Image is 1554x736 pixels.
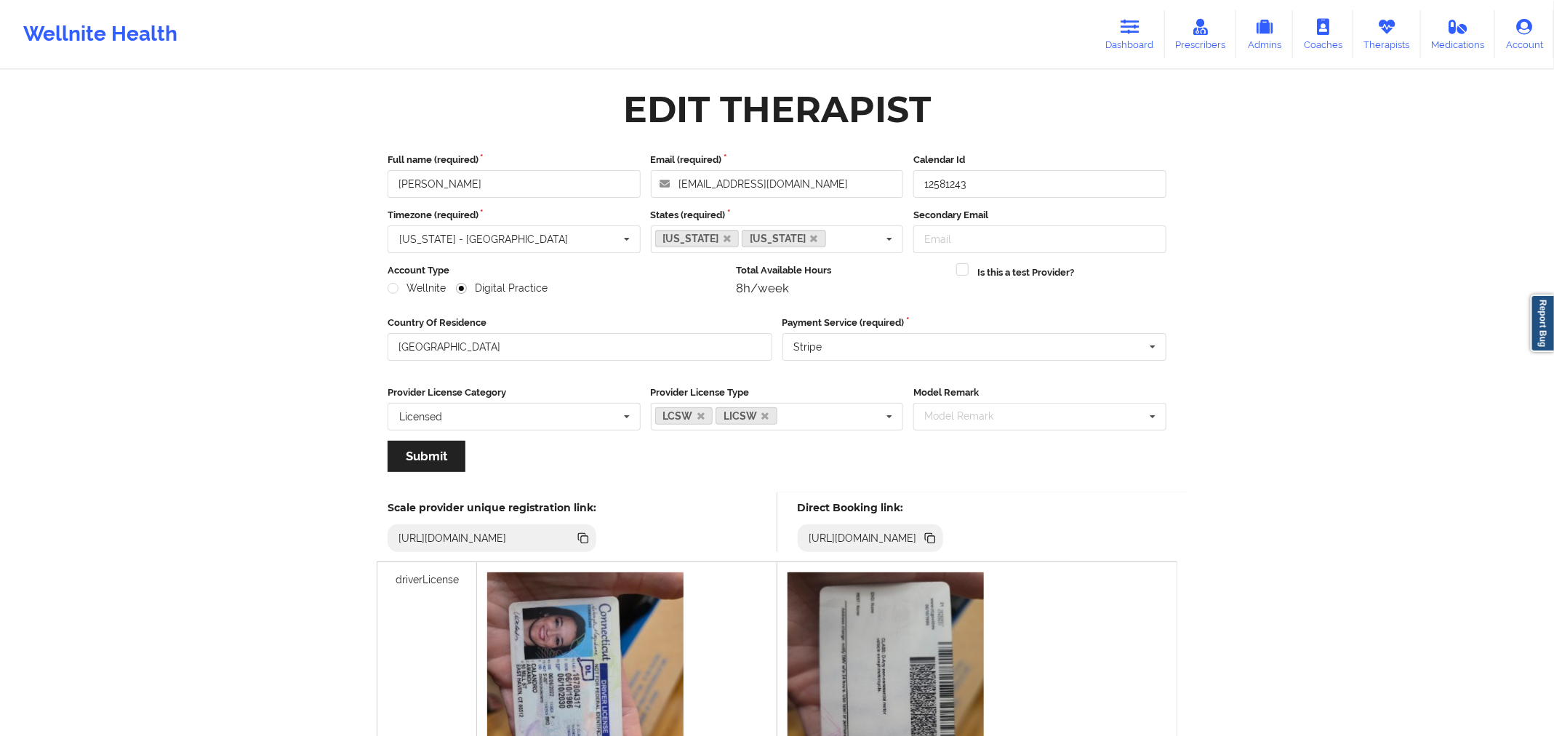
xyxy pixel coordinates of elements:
div: [US_STATE] - [GEOGRAPHIC_DATA] [399,234,568,244]
label: Provider License Category [388,385,641,400]
a: Account [1495,10,1554,58]
div: [URL][DOMAIN_NAME] [803,531,923,545]
input: Calendar Id [913,170,1166,198]
input: Email address [651,170,904,198]
div: [URL][DOMAIN_NAME] [393,531,513,545]
a: LCSW [655,407,713,425]
input: Email [913,225,1166,253]
label: Model Remark [913,385,1166,400]
h5: Direct Booking link: [798,501,944,514]
label: Country Of Residence [388,316,772,330]
label: States (required) [651,208,904,223]
a: Dashboard [1095,10,1165,58]
div: Stripe [794,342,822,352]
label: Calendar Id [913,153,1166,167]
label: Timezone (required) [388,208,641,223]
label: Payment Service (required) [782,316,1167,330]
div: Edit Therapist [623,87,931,132]
a: [US_STATE] [742,230,826,247]
a: LICSW [716,407,777,425]
label: Provider License Type [651,385,904,400]
h5: Scale provider unique registration link: [388,501,596,514]
a: Coaches [1293,10,1353,58]
a: Prescribers [1165,10,1237,58]
a: [US_STATE] [655,230,740,247]
label: Wellnite [388,282,446,295]
a: Medications [1421,10,1496,58]
label: Digital Practice [456,282,548,295]
a: Therapists [1353,10,1421,58]
label: Account Type [388,263,726,278]
a: Admins [1236,10,1293,58]
label: Full name (required) [388,153,641,167]
label: Secondary Email [913,208,1166,223]
div: Licensed [399,412,442,422]
label: Total Available Hours [737,263,947,278]
a: Report Bug [1531,295,1554,352]
div: Model Remark [921,408,1014,425]
input: Full name [388,170,641,198]
button: Submit [388,441,465,472]
label: Email (required) [651,153,904,167]
label: Is this a test Provider? [977,265,1074,280]
div: 8h/week [737,281,947,295]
